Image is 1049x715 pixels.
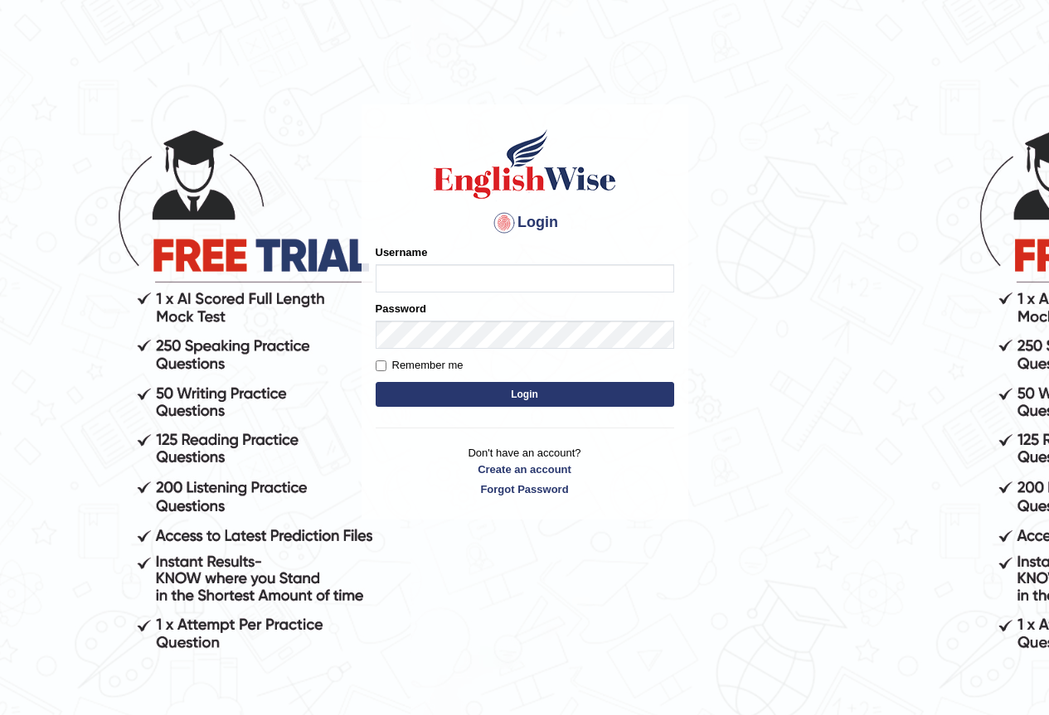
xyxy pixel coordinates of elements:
[376,382,674,407] button: Login
[376,301,426,316] label: Password
[376,445,674,496] p: Don't have an account?
[376,244,428,260] label: Username
[376,210,674,236] h4: Login
[376,481,674,497] a: Forgot Password
[376,357,464,374] label: Remember me
[376,360,386,371] input: Remember me
[430,127,619,201] img: Logo of English Wise sign in for intelligent practice with AI
[376,461,674,477] a: Create an account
